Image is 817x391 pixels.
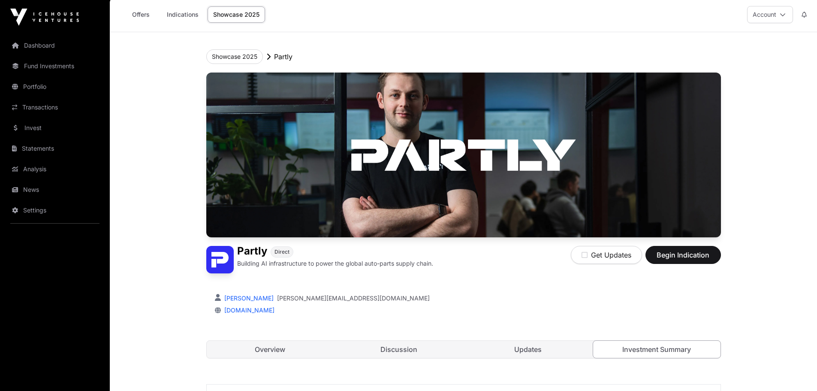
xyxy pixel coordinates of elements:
[7,118,103,137] a: Invest
[7,180,103,199] a: News
[7,36,103,55] a: Dashboard
[747,6,793,23] button: Account
[206,246,234,273] img: Partly
[7,201,103,220] a: Settings
[161,6,204,23] a: Indications
[645,255,721,263] a: Begin Indication
[277,294,430,303] a: [PERSON_NAME][EMAIL_ADDRESS][DOMAIN_NAME]
[221,306,274,314] a: [DOMAIN_NAME]
[464,341,592,358] a: Updates
[7,160,103,179] a: Analysis
[7,57,103,76] a: Fund Investments
[207,341,721,358] nav: Tabs
[206,73,721,237] img: Partly
[7,98,103,117] a: Transactions
[645,246,721,264] button: Begin Indication
[206,49,263,64] button: Showcase 2025
[237,246,267,258] h1: Partly
[274,249,289,255] span: Direct
[207,341,334,358] a: Overview
[335,341,463,358] a: Discussion
[774,350,817,391] iframe: Chat Widget
[593,340,721,358] a: Investment Summary
[208,6,265,23] a: Showcase 2025
[124,6,158,23] a: Offers
[7,139,103,158] a: Statements
[656,250,710,260] span: Begin Indication
[237,259,433,268] p: Building AI infrastructure to power the global auto-parts supply chain.
[274,52,292,62] p: Partly
[10,9,79,26] img: Icehouse Ventures Logo
[7,77,103,96] a: Portfolio
[223,294,274,302] a: [PERSON_NAME]
[571,246,642,264] button: Get Updates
